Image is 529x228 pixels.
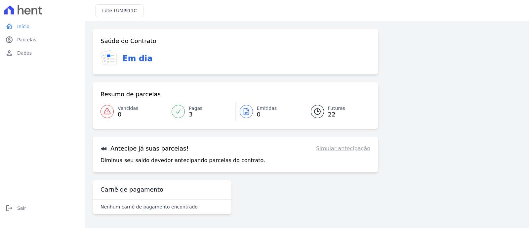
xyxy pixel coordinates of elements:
span: Sair [17,205,26,211]
span: Pagas [189,105,202,112]
span: Dados [17,50,32,56]
a: Pagas 3 [168,102,235,121]
p: Nenhum carnê de pagamento encontrado [101,204,198,210]
h3: Carnê de pagamento [101,186,163,194]
a: Futuras 22 [303,102,370,121]
i: paid [5,36,13,44]
a: Emitidas 0 [236,102,303,121]
span: Futuras [328,105,345,112]
i: home [5,23,13,30]
span: 0 [118,112,138,117]
h3: Saúde do Contrato [101,37,156,45]
a: paidParcelas [3,33,82,46]
i: person [5,49,13,57]
a: Simular antecipação [316,145,370,153]
span: Início [17,23,29,30]
span: Parcelas [17,36,36,43]
p: Diminua seu saldo devedor antecipando parcelas do contrato. [101,157,265,164]
span: 0 [257,112,277,117]
a: Vencidas 0 [101,102,168,121]
span: 3 [189,112,202,117]
span: 22 [328,112,345,117]
span: Emitidas [257,105,277,112]
h3: Resumo de parcelas [101,90,161,98]
i: logout [5,204,13,212]
h3: Em dia [122,53,152,65]
h3: Antecipe já suas parcelas! [101,145,189,153]
a: personDados [3,46,82,60]
a: homeInício [3,20,82,33]
a: logoutSair [3,202,82,215]
span: Vencidas [118,105,138,112]
span: LUMI911C [114,8,137,13]
h3: Lote: [102,7,137,14]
